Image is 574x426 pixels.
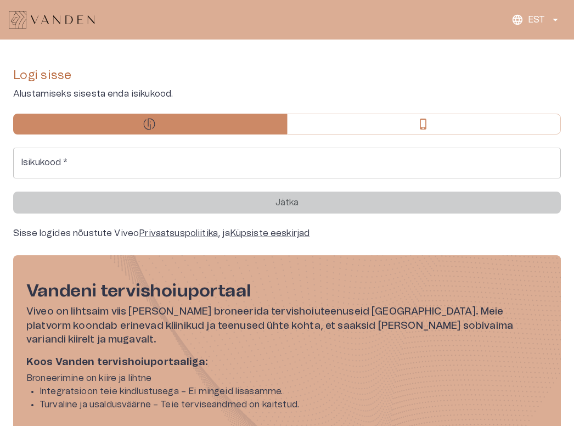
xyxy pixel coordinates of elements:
[508,9,565,31] button: EST
[488,376,574,407] iframe: Help widget launcher
[13,227,561,240] div: Sisse logides nõustute Viveo , ja
[9,11,95,29] img: Vanden logo
[13,68,561,83] h4: Logi sisse
[230,229,310,238] a: Küpsiste eeskirjad
[13,87,561,100] p: Alustamiseks sisesta enda isikukood.
[528,13,545,26] p: EST
[139,229,218,238] a: Privaatsuspoliitika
